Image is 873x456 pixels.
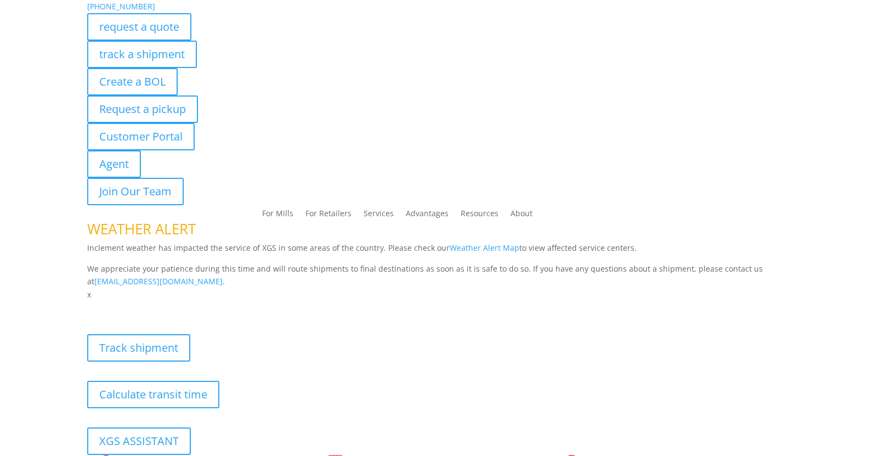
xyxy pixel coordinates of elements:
a: About [511,210,532,222]
a: Create a BOL [87,68,178,95]
a: request a quote [87,13,191,41]
a: For Retailers [305,210,352,222]
a: Weather Alert Map [450,243,519,253]
p: Inclement weather has impacted the service of XGS in some areas of the country. Please check our ... [87,241,786,262]
a: For Mills [262,210,293,222]
a: [EMAIL_ADDRESS][DOMAIN_NAME] [94,276,223,286]
a: Request a pickup [87,95,198,123]
p: x [87,288,786,301]
span: WEATHER ALERT [87,219,196,239]
a: Customer Portal [87,123,195,150]
a: Advantages [406,210,449,222]
a: track a shipment [87,41,197,68]
a: Join Our Team [87,178,184,205]
b: Visibility, transparency, and control for your entire supply chain. [87,303,332,313]
a: [PHONE_NUMBER] [87,1,155,12]
a: XGS ASSISTANT [87,427,191,455]
a: Track shipment [87,334,190,362]
a: Resources [461,210,498,222]
a: Agent [87,150,141,178]
a: Calculate transit time [87,381,219,408]
p: We appreciate your patience during this time and will route shipments to final destinations as so... [87,262,786,289]
a: Services [364,210,394,222]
